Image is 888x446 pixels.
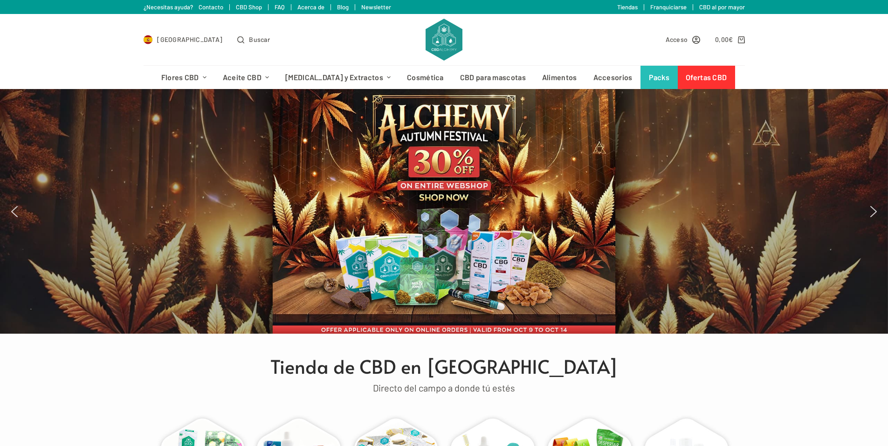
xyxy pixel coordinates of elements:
[297,3,324,11] a: Acerca de
[275,3,285,11] a: FAQ
[452,66,534,89] a: CBD para mascotas
[585,66,640,89] a: Accesorios
[144,3,223,11] a: ¿Necesitas ayuda? Contacto
[148,352,740,380] h1: Tienda de CBD en [GEOGRAPHIC_DATA]
[236,3,262,11] a: CBD Shop
[715,34,744,45] a: Carro de compra
[157,34,222,45] span: [GEOGRAPHIC_DATA]
[361,3,391,11] a: Newsletter
[237,34,270,45] button: Abrir formulario de búsqueda
[729,35,733,43] span: €
[699,3,745,11] a: CBD al por mayor
[666,34,688,45] span: Acceso
[249,34,270,45] span: Buscar
[715,35,733,43] bdi: 0,00
[650,3,687,11] a: Franquiciarse
[399,66,452,89] a: Cosmética
[7,204,22,219] img: previous arrow
[148,380,740,396] p: Directo del campo a donde tú estés
[866,204,881,219] img: next arrow
[277,66,399,89] a: [MEDICAL_DATA] y Extractos
[144,35,153,44] img: ES Flag
[337,3,349,11] a: Blog
[640,66,678,89] a: Packs
[534,66,585,89] a: Alimentos
[426,19,462,61] img: CBD Alchemy
[617,3,638,11] a: Tiendas
[678,66,735,89] a: Ofertas CBD
[666,34,701,45] a: Acceso
[144,34,223,45] a: Select Country
[153,66,214,89] a: Flores CBD
[214,66,277,89] a: Aceite CBD
[153,66,735,89] nav: Menú de cabecera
